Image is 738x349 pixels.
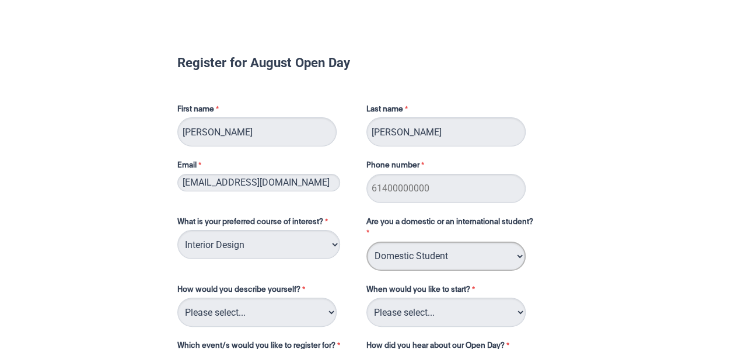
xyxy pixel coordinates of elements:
[177,104,355,118] label: First name
[366,104,411,118] label: Last name
[177,57,561,68] h1: Register for August Open Day
[366,218,533,226] span: Are you a domestic or an international student?
[366,117,526,146] input: Last name
[177,160,355,174] label: Email
[366,160,427,174] label: Phone number
[177,117,337,146] input: First name
[177,298,337,327] select: How would you describe yourself?
[366,298,526,327] select: When would you like to start?
[177,230,340,259] select: What is your preferred course of interest?
[366,284,552,298] label: When would you like to start?
[366,174,526,203] input: Phone number
[177,174,340,191] input: Email
[177,217,355,231] label: What is your preferred course of interest?
[177,284,355,298] label: How would you describe yourself?
[366,242,526,271] select: Are you a domestic or an international student?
